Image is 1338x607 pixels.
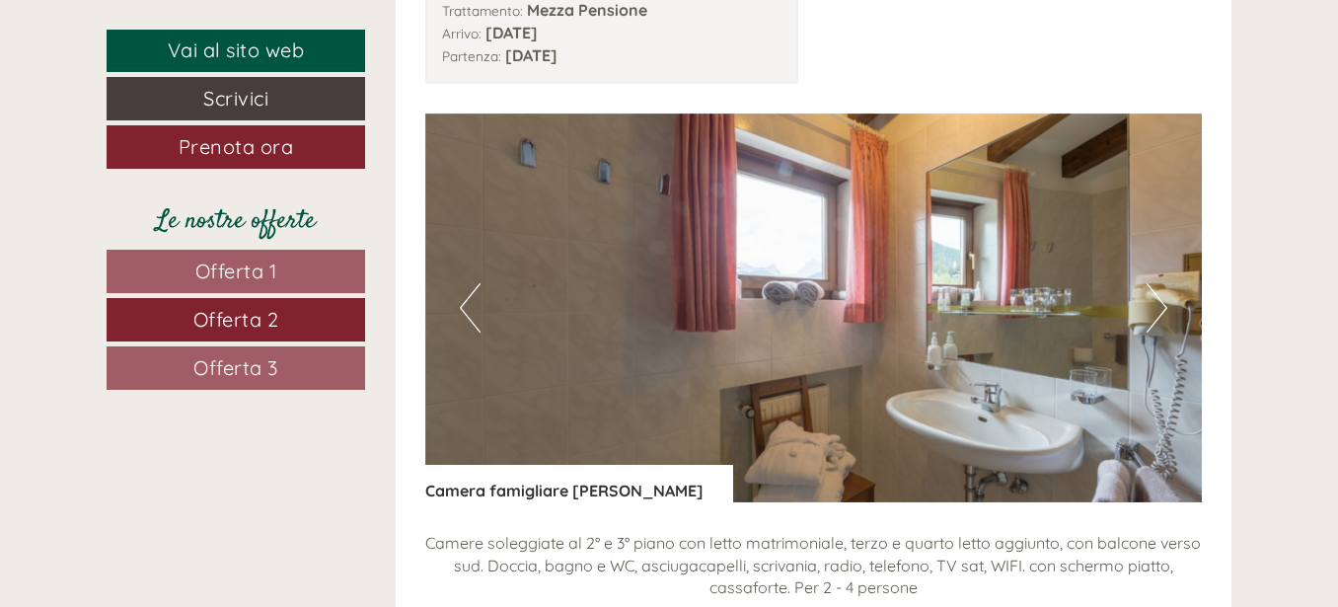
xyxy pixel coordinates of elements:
span: Offerta 3 [193,355,278,380]
div: Buon giorno, come possiamo aiutarla? [15,53,322,114]
span: Offerta 1 [195,259,277,283]
img: image [425,114,1203,502]
a: Scrivici [107,77,365,120]
button: Invia [671,511,779,555]
button: Previous [460,283,481,333]
small: 19:38 [30,96,312,110]
span: Offerta 2 [193,307,279,332]
div: [DATE] [351,15,426,48]
div: Hotel Weisses [PERSON_NAME] [30,57,312,73]
small: Arrivo: [442,25,482,41]
p: Camere soleggiate al 2° e 3° piano con letto matrimoniale, terzo e quarto letto aggiunto, con bal... [425,532,1203,600]
button: Next [1147,283,1167,333]
a: Prenota ora [107,125,365,169]
div: Camera famigliare [PERSON_NAME] [425,465,733,502]
small: Partenza: [442,47,501,64]
b: [DATE] [485,23,538,42]
small: Trattamento: [442,2,523,19]
a: Vai al sito web [107,30,365,72]
div: Le nostre offerte [107,203,365,240]
b: [DATE] [505,45,557,65]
